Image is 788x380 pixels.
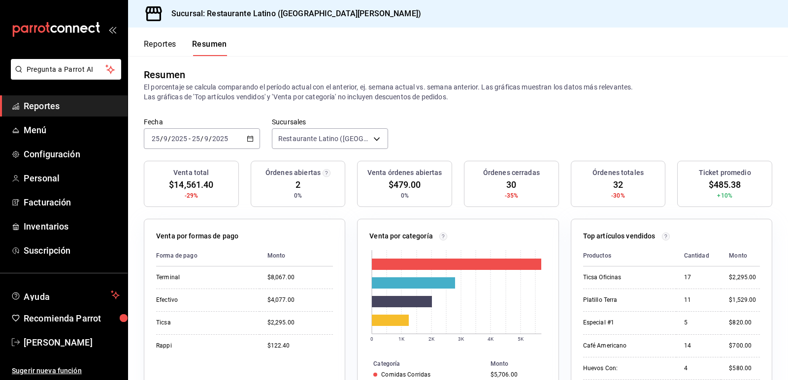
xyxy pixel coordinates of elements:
th: Productos [583,245,676,266]
h3: Órdenes abiertas [265,168,321,178]
th: Forma de pago [156,245,260,266]
div: $122.40 [267,342,333,350]
text: 1K [398,336,405,342]
input: -- [151,135,160,143]
div: Café Americano [583,342,668,350]
span: $485.38 [709,178,741,191]
h3: Venta órdenes abiertas [367,168,442,178]
p: Venta por formas de pago [156,231,238,241]
div: $700.00 [729,342,760,350]
span: -35% [505,191,519,200]
span: Menú [24,123,120,137]
div: $580.00 [729,364,760,373]
button: Resumen [192,39,227,56]
div: Terminal [156,273,252,282]
span: +10% [717,191,732,200]
div: Ticsa Oficinas [583,273,668,282]
button: Pregunta a Parrot AI [11,59,121,80]
h3: Venta total [173,168,209,178]
span: / [209,135,212,143]
div: $4,077.00 [267,296,333,304]
span: / [160,135,163,143]
div: Ticsa [156,319,252,327]
text: 2K [428,336,435,342]
div: $820.00 [729,319,760,327]
span: / [200,135,203,143]
th: Cantidad [676,245,722,266]
span: - [189,135,191,143]
span: / [168,135,171,143]
text: 0 [370,336,373,342]
span: 2 [295,178,300,191]
h3: Órdenes totales [592,168,644,178]
input: -- [204,135,209,143]
text: 5K [518,336,524,342]
input: ---- [212,135,229,143]
span: Pregunta a Parrot AI [27,64,106,75]
div: 14 [684,342,714,350]
span: 0% [401,191,409,200]
span: 0% [294,191,302,200]
span: [PERSON_NAME] [24,336,120,349]
th: Categoría [358,358,486,369]
div: 17 [684,273,714,282]
span: Reportes [24,99,120,113]
h3: Ticket promedio [699,168,751,178]
h3: Órdenes cerradas [483,168,540,178]
th: Monto [721,245,760,266]
div: Comidas Corridas [381,371,430,378]
input: -- [163,135,168,143]
span: 32 [613,178,623,191]
div: Rappi [156,342,252,350]
div: Huevos Con: [583,364,668,373]
span: -30% [611,191,625,200]
p: Top artículos vendidos [583,231,656,241]
span: Personal [24,172,120,185]
div: 5 [684,319,714,327]
span: Sugerir nueva función [12,366,120,376]
div: $8,067.00 [267,273,333,282]
span: Configuración [24,147,120,161]
div: 4 [684,364,714,373]
span: $479.00 [389,178,421,191]
button: open_drawer_menu [108,26,116,33]
div: Efectivo [156,296,252,304]
th: Monto [260,245,333,266]
label: Sucursales [272,118,388,125]
span: 30 [506,178,516,191]
text: 4K [488,336,494,342]
a: Pregunta a Parrot AI [7,71,121,82]
input: -- [192,135,200,143]
span: -29% [185,191,198,200]
th: Monto [487,358,558,369]
input: ---- [171,135,188,143]
div: navigation tabs [144,39,227,56]
div: Platillo Terra [583,296,668,304]
span: Restaurante Latino ([GEOGRAPHIC_DATA][PERSON_NAME] MTY) [278,134,370,144]
div: 11 [684,296,714,304]
div: Resumen [144,67,185,82]
div: $1,529.00 [729,296,760,304]
span: Suscripción [24,244,120,257]
button: Reportes [144,39,176,56]
h3: Sucursal: Restaurante Latino ([GEOGRAPHIC_DATA][PERSON_NAME]) [164,8,421,20]
p: Venta por categoría [369,231,433,241]
div: $2,295.00 [267,319,333,327]
span: $14,561.40 [169,178,213,191]
label: Fecha [144,118,260,125]
text: 3K [458,336,464,342]
span: Inventarios [24,220,120,233]
span: Facturación [24,196,120,209]
p: El porcentaje se calcula comparando el período actual con el anterior, ej. semana actual vs. sema... [144,82,772,102]
span: Ayuda [24,289,107,301]
div: $5,706.00 [491,371,543,378]
div: Especial #1 [583,319,668,327]
div: $2,295.00 [729,273,760,282]
span: Recomienda Parrot [24,312,120,325]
